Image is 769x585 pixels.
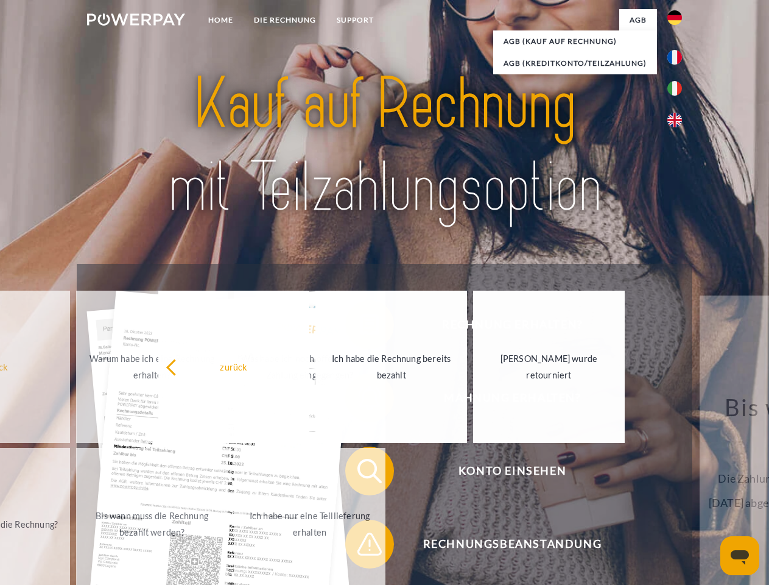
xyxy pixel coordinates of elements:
img: it [667,81,682,96]
button: Rechnungsbeanstandung [345,520,662,569]
div: Ich habe nur eine Teillieferung erhalten [241,508,378,541]
iframe: Schaltfläche zum Öffnen des Messaging-Fensters [720,536,759,575]
span: Rechnungsbeanstandung [363,520,661,569]
span: Konto einsehen [363,447,661,495]
a: SUPPORT [326,9,384,31]
a: Home [198,9,244,31]
img: de [667,10,682,25]
img: en [667,113,682,127]
a: AGB (Kreditkonto/Teilzahlung) [493,52,657,74]
button: Konto einsehen [345,447,662,495]
img: title-powerpay_de.svg [116,58,653,233]
div: Ich habe die Rechnung bereits bezahlt [323,350,460,383]
div: Warum habe ich eine Rechnung erhalten? [83,350,220,383]
a: agb [619,9,657,31]
a: AGB (Kauf auf Rechnung) [493,30,657,52]
div: Bis wann muss die Rechnung bezahlt werden? [83,508,220,541]
div: zurück [166,358,303,375]
div: [PERSON_NAME] wurde retourniert [480,350,617,383]
a: DIE RECHNUNG [244,9,326,31]
img: logo-powerpay-white.svg [87,13,185,26]
img: fr [667,50,682,65]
